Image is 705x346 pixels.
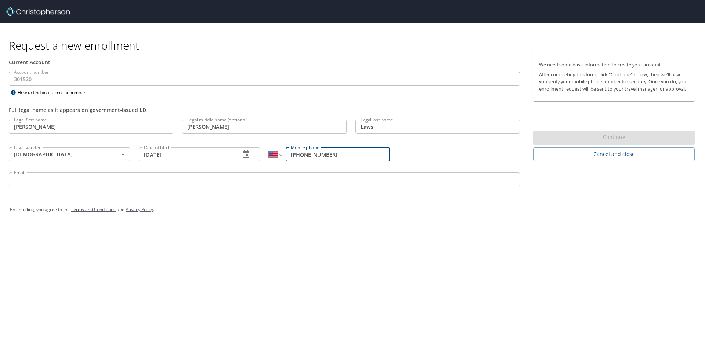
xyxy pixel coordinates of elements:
div: How to find your account number [9,88,101,97]
a: Privacy Policy [126,206,153,212]
h1: Request a new enrollment [9,38,701,52]
div: Full legal name as it appears on government-issued I.D. [9,106,520,114]
a: Terms and Conditions [71,206,116,212]
input: MM/DD/YYYY [139,147,234,161]
img: cbt logo [6,7,70,16]
p: After completing this form, click "Continue" below, then we'll have you verify your mobile phone ... [539,71,689,92]
button: Cancel and close [533,147,695,161]
div: [DEMOGRAPHIC_DATA] [9,147,130,161]
p: We need some basic information to create your account. [539,61,689,68]
div: Current Account [9,58,520,66]
div: By enrolling, you agree to the and . [10,200,695,219]
span: Cancel and close [539,150,689,159]
input: Enter phone number [286,147,390,161]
